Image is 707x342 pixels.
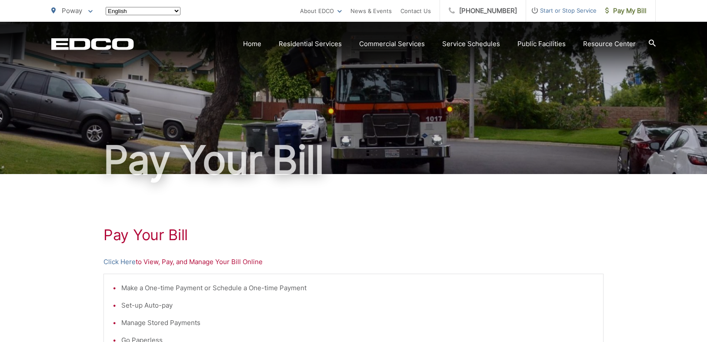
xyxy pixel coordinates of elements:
[103,257,136,267] a: Click Here
[605,6,647,16] span: Pay My Bill
[62,7,82,15] span: Poway
[51,138,656,182] h1: Pay Your Bill
[350,6,392,16] a: News & Events
[103,257,604,267] p: to View, Pay, and Manage Your Bill Online
[583,39,636,49] a: Resource Center
[121,283,594,293] li: Make a One-time Payment or Schedule a One-time Payment
[400,6,431,16] a: Contact Us
[106,7,180,15] select: Select a language
[442,39,500,49] a: Service Schedules
[51,38,134,50] a: EDCD logo. Return to the homepage.
[121,300,594,311] li: Set-up Auto-pay
[279,39,342,49] a: Residential Services
[243,39,261,49] a: Home
[517,39,566,49] a: Public Facilities
[103,226,604,244] h1: Pay Your Bill
[300,6,342,16] a: About EDCO
[121,318,594,328] li: Manage Stored Payments
[359,39,425,49] a: Commercial Services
